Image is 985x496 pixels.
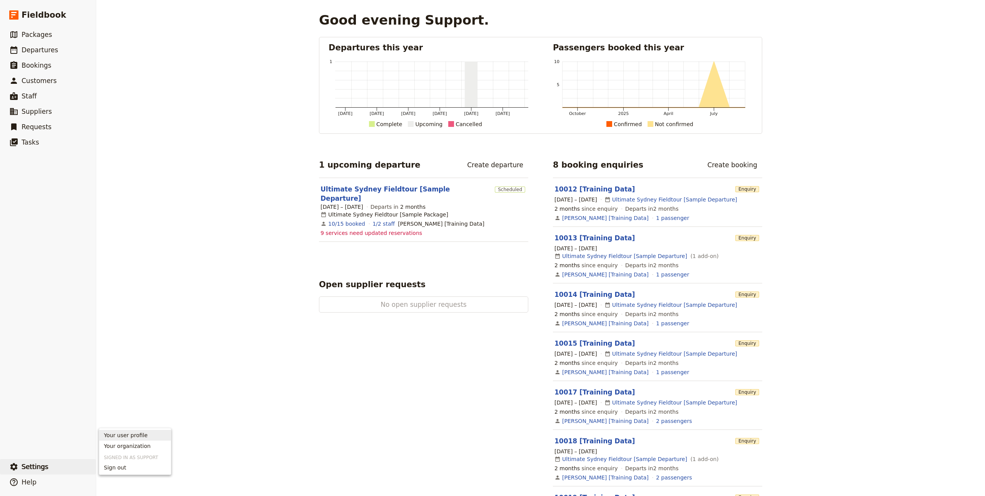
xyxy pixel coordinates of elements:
[329,42,528,53] h2: Departures this year
[415,120,442,129] div: Upcoming
[104,442,150,450] span: Your organization
[655,120,693,129] div: Not confirmed
[496,111,510,116] tspan: [DATE]
[554,340,635,347] a: 10015 [Training Data]
[372,220,395,228] a: 1/2 staff
[554,196,597,203] span: [DATE] – [DATE]
[462,158,528,171] a: Create departure
[370,111,384,116] tspan: [DATE]
[22,463,48,471] span: Settings
[656,368,689,376] a: View the passengers for this booking
[553,159,643,171] h2: 8 booking enquiries
[464,111,478,116] tspan: [DATE]
[735,438,759,444] span: Enquiry
[401,111,416,116] tspan: [DATE]
[710,111,718,116] tspan: July
[554,360,580,366] span: 2 months
[702,158,762,171] a: Create booking
[554,448,597,455] span: [DATE] – [DATE]
[554,399,597,406] span: [DATE] – [DATE]
[554,409,580,415] span: 2 months
[554,311,580,317] span: 2 months
[554,350,597,358] span: [DATE] – [DATE]
[554,437,635,445] a: 10018 [Training Data]
[400,204,426,210] span: 2 months
[554,262,580,268] span: 2 months
[554,301,597,309] span: [DATE] – [DATE]
[562,455,687,463] a: Ultimate Sydney Fieldtour [Sample Departure]
[562,417,649,425] a: [PERSON_NAME] [Training Data]
[625,261,679,269] span: Departs in 2 months
[99,451,171,461] h3: Signed in as Support
[554,388,635,396] a: 10017 [Training Data]
[321,211,448,218] div: Ultimate Sydney Fieldtour [Sample Package]
[553,42,753,53] h2: Passengers booked this year
[656,214,689,222] a: View the passengers for this booking
[612,350,737,358] a: Ultimate Sydney Fieldtour [Sample Departure]
[735,340,759,346] span: Enquiry
[554,59,559,64] tspan: 10
[554,408,618,416] span: since enquiry
[321,203,363,211] span: [DATE] – [DATE]
[562,252,687,260] a: Ultimate Sydney Fieldtour [Sample Departure]
[612,301,737,309] a: Ultimate Sydney Fieldtour [Sample Departure]
[554,234,635,242] a: 10013 [Training Data]
[376,120,402,129] div: Complete
[735,235,759,241] span: Enquiry
[99,441,171,451] a: Your organization
[321,229,422,237] span: 9 services need updated reservations
[689,455,719,463] span: ( 1 add-on )
[554,261,618,269] span: since enquiry
[614,120,642,129] div: Confirmed
[554,205,618,213] span: since enquiry
[735,186,759,192] span: Enquiry
[22,138,39,146] span: Tasks
[554,310,618,318] span: since enquiry
[328,220,365,228] a: View the bookings for this departure
[569,111,586,116] tspan: October
[22,92,37,100] span: Staff
[338,111,352,116] tspan: [DATE]
[319,12,489,28] h1: Good evening Support.
[456,120,482,129] div: Cancelled
[618,111,629,116] tspan: 2025
[22,108,52,115] span: Suppliers
[612,196,737,203] a: Ultimate Sydney Fieldtour [Sample Departure]
[319,159,421,171] h2: 1 upcoming departure
[557,82,559,87] tspan: 5
[562,368,649,376] a: [PERSON_NAME] [Training Data]
[554,465,580,471] span: 2 months
[625,310,679,318] span: Departs in 2 months
[99,430,171,441] a: Your user profile
[554,206,580,212] span: 2 months
[625,359,679,367] span: Departs in 2 months
[625,205,679,213] span: Departs in 2 months
[104,464,126,471] span: Sign out
[371,203,426,211] span: Departs in
[99,462,171,473] button: Sign out of support+viajescumlaudesl@fieldbook.com
[562,214,649,222] a: [PERSON_NAME] [Training Data]
[656,474,692,481] a: View the passengers for this booking
[398,220,484,228] span: Jeff Kwok [Training Data]
[562,474,649,481] a: [PERSON_NAME] [Training Data]
[22,123,52,131] span: Requests
[344,300,503,309] span: No open supplier requests
[22,31,52,38] span: Packages
[321,185,492,203] a: Ultimate Sydney Fieldtour [Sample Departure]
[735,389,759,395] span: Enquiry
[554,245,597,252] span: [DATE] – [DATE]
[656,271,689,278] a: View the passengers for this booking
[612,399,737,406] a: Ultimate Sydney Fieldtour [Sample Departure]
[22,478,37,486] span: Help
[656,417,692,425] a: View the passengers for this booking
[735,291,759,298] span: Enquiry
[22,62,51,69] span: Bookings
[689,252,719,260] span: ( 1 add-on )
[562,271,649,278] a: [PERSON_NAME] [Training Data]
[562,320,649,327] a: [PERSON_NAME] [Training Data]
[664,111,673,116] tspan: April
[319,279,426,290] h2: Open supplier requests
[554,291,635,298] a: 10014 [Training Data]
[104,431,148,439] span: Your user profile
[554,359,618,367] span: since enquiry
